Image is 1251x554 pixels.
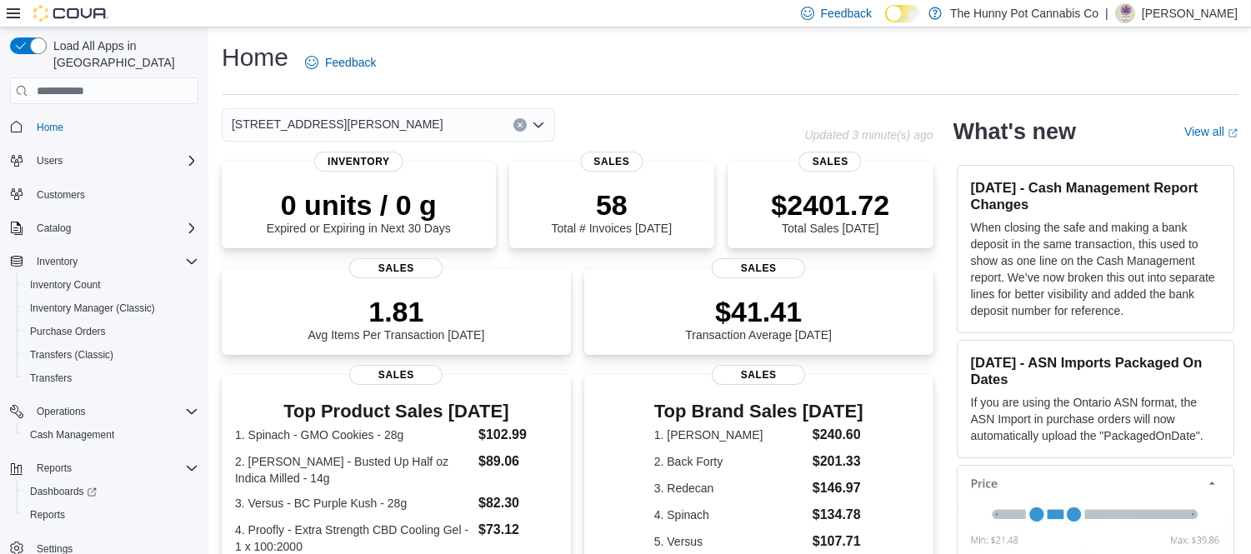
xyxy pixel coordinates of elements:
[17,297,205,320] button: Inventory Manager (Classic)
[3,400,205,423] button: Operations
[813,425,863,445] dd: $240.60
[23,298,162,318] a: Inventory Manager (Classic)
[654,533,806,550] dt: 5. Versus
[30,185,92,205] a: Customers
[17,423,205,447] button: Cash Management
[821,5,872,22] span: Feedback
[23,368,198,388] span: Transfers
[23,505,72,525] a: Reports
[30,151,69,171] button: Users
[30,458,78,478] button: Reports
[478,493,558,513] dd: $82.30
[314,152,403,172] span: Inventory
[3,149,205,172] button: Users
[37,121,63,134] span: Home
[3,217,205,240] button: Catalog
[30,485,97,498] span: Dashboards
[654,507,806,523] dt: 4. Spinach
[685,295,832,328] p: $41.41
[1105,3,1108,23] p: |
[771,188,889,222] p: $2401.72
[30,184,198,205] span: Customers
[654,453,806,470] dt: 2. Back Forty
[3,182,205,207] button: Customers
[23,275,108,295] a: Inventory Count
[235,495,472,512] dt: 3. Versus - BC Purple Kush - 28g
[685,295,832,342] div: Transaction Average [DATE]
[23,345,198,365] span: Transfers (Classic)
[23,322,198,342] span: Purchase Orders
[30,348,113,362] span: Transfers (Classic)
[1115,3,1135,23] div: Suzi Strand
[30,116,198,137] span: Home
[30,218,198,238] span: Catalog
[804,128,933,142] p: Updated 3 minute(s) ago
[23,298,198,318] span: Inventory Manager (Classic)
[37,405,86,418] span: Operations
[325,54,376,71] span: Feedback
[813,478,863,498] dd: $146.97
[235,453,472,487] dt: 2. [PERSON_NAME] - Busted Up Half oz Indica Milled - 14g
[30,508,65,522] span: Reports
[23,425,121,445] a: Cash Management
[532,118,545,132] button: Open list of options
[478,425,558,445] dd: $102.99
[654,480,806,497] dt: 3. Redecan
[813,452,863,472] dd: $201.33
[33,5,108,22] img: Cova
[799,152,862,172] span: Sales
[37,154,63,167] span: Users
[30,372,72,385] span: Transfers
[971,219,1220,319] p: When closing the safe and making a bank deposit in the same transaction, this used to show as one...
[971,394,1220,444] p: If you are using the Ontario ASN format, the ASN Import in purchase orders will now automatically...
[1184,125,1238,138] a: View allExternal link
[222,41,288,74] h1: Home
[3,457,205,480] button: Reports
[971,179,1220,212] h3: [DATE] - Cash Management Report Changes
[30,402,198,422] span: Operations
[30,458,198,478] span: Reports
[267,188,451,235] div: Expired or Expiring in Next 30 Days
[17,273,205,297] button: Inventory Count
[235,402,558,422] h3: Top Product Sales [DATE]
[37,222,71,235] span: Catalog
[37,188,85,202] span: Customers
[30,325,106,338] span: Purchase Orders
[37,255,78,268] span: Inventory
[349,365,443,385] span: Sales
[885,5,920,22] input: Dark Mode
[1142,3,1238,23] p: [PERSON_NAME]
[23,368,78,388] a: Transfers
[17,367,205,390] button: Transfers
[953,118,1076,145] h2: What's new
[580,152,643,172] span: Sales
[235,427,472,443] dt: 1. Spinach - GMO Cookies - 28g
[23,322,113,342] a: Purchase Orders
[30,252,198,272] span: Inventory
[23,505,198,525] span: Reports
[23,425,198,445] span: Cash Management
[30,302,155,315] span: Inventory Manager (Classic)
[950,3,1098,23] p: The Hunny Pot Cannabis Co
[771,188,889,235] div: Total Sales [DATE]
[30,117,70,137] a: Home
[813,532,863,552] dd: $107.71
[552,188,672,222] p: 58
[3,250,205,273] button: Inventory
[552,188,672,235] div: Total # Invoices [DATE]
[30,151,198,171] span: Users
[654,402,863,422] h3: Top Brand Sales [DATE]
[813,505,863,525] dd: $134.78
[17,320,205,343] button: Purchase Orders
[23,275,198,295] span: Inventory Count
[17,480,205,503] a: Dashboards
[971,354,1220,387] h3: [DATE] - ASN Imports Packaged On Dates
[30,218,78,238] button: Catalog
[308,295,484,328] p: 1.81
[30,278,101,292] span: Inventory Count
[349,258,443,278] span: Sales
[712,258,805,278] span: Sales
[478,520,558,540] dd: $73.12
[513,118,527,132] button: Clear input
